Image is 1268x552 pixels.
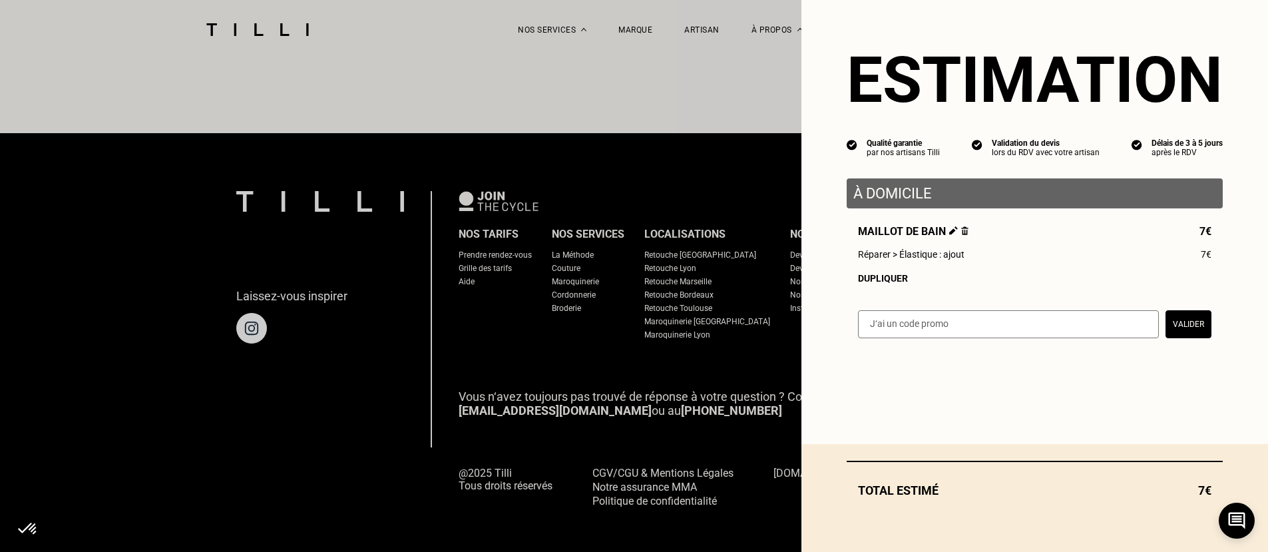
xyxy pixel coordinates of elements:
span: 7€ [1201,249,1211,260]
section: Estimation [847,43,1223,117]
input: J‘ai un code promo [858,310,1159,338]
img: Éditer [949,226,958,235]
div: après le RDV [1152,148,1223,157]
div: lors du RDV avec votre artisan [992,148,1100,157]
span: Réparer > Élastique : ajout [858,249,964,260]
div: Total estimé [847,483,1223,497]
span: 7€ [1198,483,1211,497]
div: Délais de 3 à 5 jours [1152,138,1223,148]
div: Qualité garantie [867,138,940,148]
div: par nos artisans Tilli [867,148,940,157]
span: 7€ [1199,225,1211,238]
div: Dupliquer [858,273,1211,284]
div: Validation du devis [992,138,1100,148]
span: Maillot de bain [858,225,968,238]
button: Valider [1165,310,1211,338]
img: icon list info [972,138,982,150]
p: À domicile [853,185,1216,202]
img: Supprimer [961,226,968,235]
img: icon list info [1132,138,1142,150]
img: icon list info [847,138,857,150]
